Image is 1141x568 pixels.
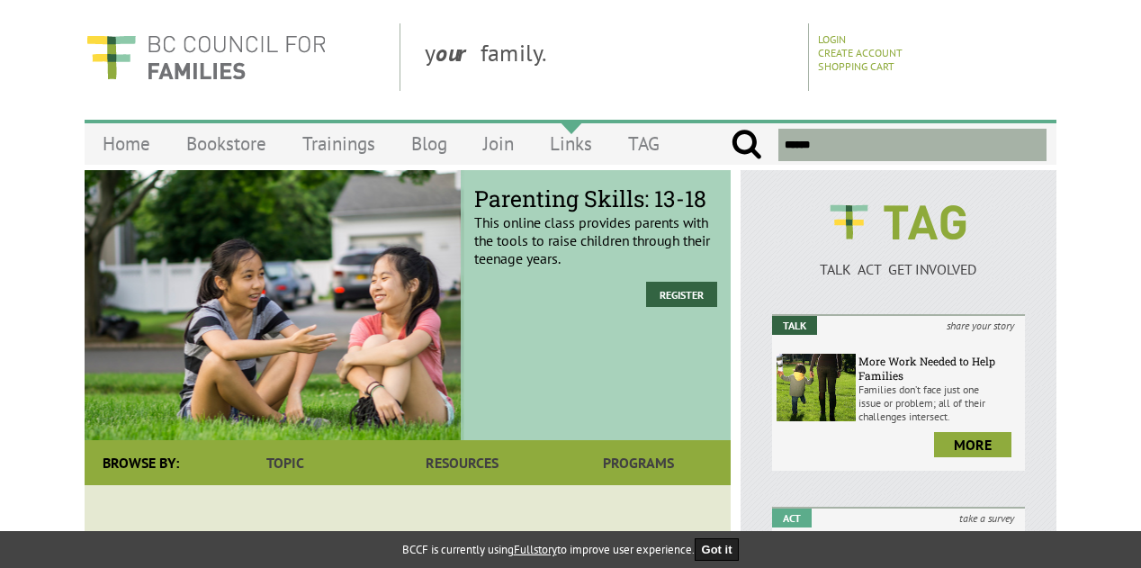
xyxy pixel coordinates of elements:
a: Home [85,122,168,165]
a: Shopping Cart [818,59,894,73]
em: Talk [772,316,817,335]
a: more [934,432,1011,457]
a: Login [818,32,846,46]
em: Act [772,509,812,527]
a: Register [646,282,717,307]
img: BCCF's TAG Logo [817,188,979,257]
i: take a survey [948,509,1025,527]
div: y family. [410,23,809,91]
a: Resources [373,440,550,485]
h6: More Work Needed to Help Families [858,354,1020,383]
strong: our [436,38,481,68]
img: BC Council for FAMILIES [85,23,328,91]
a: Bookstore [168,122,284,165]
a: Trainings [284,122,393,165]
span: Parenting Skills: 13-18 [474,184,717,213]
a: TAG [610,122,678,165]
i: share your story [936,316,1025,335]
a: Blog [393,122,465,165]
a: Topic [197,440,373,485]
a: Links [532,122,610,165]
input: Submit [731,129,762,161]
p: TALK ACT GET INVOLVED [772,260,1025,278]
p: This online class provides parents with the tools to raise children through their teenage years. [474,198,717,267]
a: Programs [551,440,727,485]
p: Families don’t face just one issue or problem; all of their challenges intersect. [858,383,1020,423]
a: Join [465,122,532,165]
a: Fullstory [514,542,557,557]
a: Create Account [818,46,903,59]
div: Browse By: [85,440,197,485]
button: Got it [695,538,740,561]
a: TALK ACT GET INVOLVED [772,242,1025,278]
